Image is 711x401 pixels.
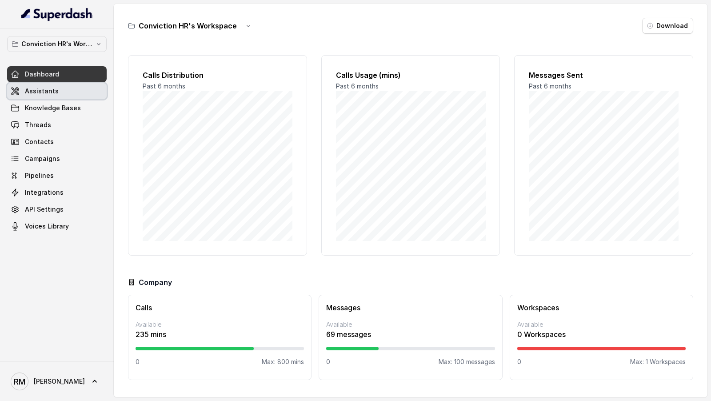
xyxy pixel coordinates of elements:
span: Voices Library [25,222,69,231]
span: Pipelines [25,171,54,180]
h2: Messages Sent [529,70,679,80]
p: 69 messages [326,329,495,340]
p: Available [517,320,686,329]
span: Knowledge Bases [25,104,81,112]
a: Knowledge Bases [7,100,107,116]
span: Threads [25,120,51,129]
text: RM [14,377,25,386]
img: light.svg [21,7,93,21]
span: Past 6 months [529,82,571,90]
a: Campaigns [7,151,107,167]
p: Max: 1 Workspaces [630,357,686,366]
button: Conviction HR's Workspace [7,36,107,52]
p: 0 [136,357,140,366]
span: Contacts [25,137,54,146]
p: Max: 100 messages [439,357,495,366]
a: Threads [7,117,107,133]
span: API Settings [25,205,64,214]
h3: Calls [136,302,304,313]
h3: Conviction HR's Workspace [139,20,237,31]
a: Pipelines [7,168,107,184]
a: Contacts [7,134,107,150]
h3: Company [139,277,172,288]
p: Available [136,320,304,329]
a: Dashboard [7,66,107,82]
span: Campaigns [25,154,60,163]
a: Voices Library [7,218,107,234]
p: 0 [326,357,330,366]
p: Available [326,320,495,329]
span: Past 6 months [143,82,185,90]
span: Past 6 months [336,82,379,90]
h2: Calls Distribution [143,70,292,80]
p: 0 Workspaces [517,329,686,340]
button: Download [642,18,693,34]
h3: Workspaces [517,302,686,313]
span: Dashboard [25,70,59,79]
a: Assistants [7,83,107,99]
a: [PERSON_NAME] [7,369,107,394]
p: Max: 800 mins [262,357,304,366]
span: Assistants [25,87,59,96]
h3: Messages [326,302,495,313]
p: Conviction HR's Workspace [21,39,92,49]
a: API Settings [7,201,107,217]
p: 235 mins [136,329,304,340]
h2: Calls Usage (mins) [336,70,486,80]
span: Integrations [25,188,64,197]
span: [PERSON_NAME] [34,377,85,386]
a: Integrations [7,184,107,200]
p: 0 [517,357,521,366]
